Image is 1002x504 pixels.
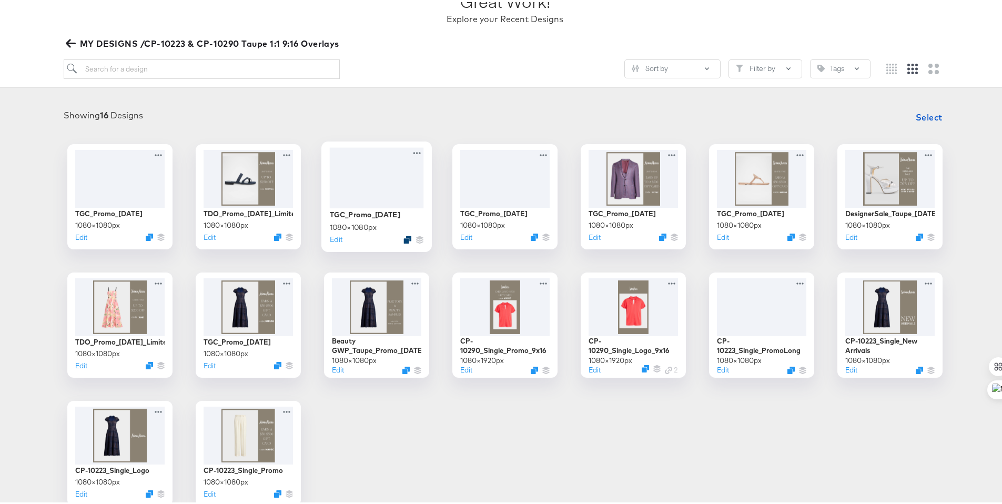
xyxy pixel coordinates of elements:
[68,34,339,49] span: MY DESIGNS /CP-10223 & CP-10290 Taupe 1:1 9:16 Overlays
[916,365,923,372] svg: Duplicate
[321,139,432,250] div: TGC_Promo_[DATE]1080×1080pxEditDuplicate
[274,488,281,496] button: Duplicate
[817,63,825,70] svg: Tag
[196,142,301,247] div: TDO_Promo_[DATE]_LimitedTime1080×1080pxEditDuplicate
[146,488,153,496] svg: Duplicate
[274,231,281,239] svg: Duplicate
[75,487,87,497] button: Edit
[845,354,890,364] div: 1080 × 1080 px
[907,62,918,72] svg: Medium grid
[64,107,143,119] div: Showing Designs
[204,347,248,357] div: 1080 × 1080 px
[787,365,795,372] svg: Duplicate
[447,11,563,23] div: Explore your Recent Designs
[665,363,678,373] div: 2
[589,354,632,364] div: 1080 × 1920 px
[717,218,762,228] div: 1080 × 1080 px
[886,62,897,72] svg: Small grid
[632,63,639,70] svg: Sliders
[845,218,890,228] div: 1080 × 1080 px
[837,142,943,247] div: DesignerSale_Taupe_[DATE]1080×1080pxEditDuplicate
[589,363,601,373] button: Edit
[837,270,943,376] div: CP-10223_Single_New Arrivals1080×1080pxEditDuplicate
[100,108,108,118] strong: 16
[75,347,120,357] div: 1080 × 1080 px
[460,354,504,364] div: 1080 × 1920 px
[916,108,943,123] span: Select
[581,142,686,247] div: TGC_Promo_[DATE]1080×1080pxEditDuplicate
[146,360,153,367] svg: Duplicate
[589,334,678,354] div: CP-10290_Single_Logo_9x16
[717,334,806,354] div: CP-10223_Single_PromoLong
[717,230,729,240] button: Edit
[196,399,301,504] div: CP-10223_Single_Promo1080×1080pxEditDuplicate
[728,57,802,76] button: FilterFilter by
[64,34,343,49] button: MY DESIGNS /CP-10223 & CP-10290 Taupe 1:1 9:16 Overlays
[845,334,935,354] div: CP-10223_Single_New Arrivals
[204,487,216,497] button: Edit
[460,218,505,228] div: 1080 × 1080 px
[402,365,410,372] svg: Duplicate
[204,207,293,217] div: TDO_Promo_[DATE]_LimitedTime
[204,218,248,228] div: 1080 × 1080 px
[146,231,153,239] svg: Duplicate
[330,207,400,217] div: TGC_Promo_[DATE]
[460,334,550,354] div: CP-10290_Single_Promo_9x16
[531,365,538,372] svg: Duplicate
[204,230,216,240] button: Edit
[403,234,411,241] svg: Duplicate
[709,270,814,376] div: CP-10223_Single_PromoLong1080×1080pxEditDuplicate
[810,57,871,76] button: TagTags
[274,360,281,367] svg: Duplicate
[624,57,721,76] button: SlidersSort by
[330,220,377,230] div: 1080 × 1080 px
[916,231,923,239] button: Duplicate
[845,363,857,373] button: Edit
[659,231,666,239] svg: Duplicate
[460,207,528,217] div: TGC_Promo_[DATE]
[324,270,429,376] div: Beauty GWP_Taupe_Promo_[DATE]1080×1080pxEditDuplicate
[717,207,784,217] div: TGC_Promo_[DATE]
[67,399,173,504] div: CP-10223_Single_Logo1080×1080pxEditDuplicate
[787,231,795,239] svg: Duplicate
[204,475,248,485] div: 1080 × 1080 px
[330,232,342,242] button: Edit
[460,363,472,373] button: Edit
[75,359,87,369] button: Edit
[717,354,762,364] div: 1080 × 1080 px
[67,270,173,376] div: TDO_Promo_[DATE]_LimitedTime1080×1080pxEditDuplicate
[460,230,472,240] button: Edit
[845,207,935,217] div: DesignerSale_Taupe_[DATE]
[75,230,87,240] button: Edit
[196,270,301,376] div: TGC_Promo_[DATE]1080×1080pxEditDuplicate
[67,142,173,247] div: TGC_Promo_[DATE]1080×1080pxEditDuplicate
[75,207,143,217] div: TGC_Promo_[DATE]
[589,207,656,217] div: TGC_Promo_[DATE]
[531,231,538,239] svg: Duplicate
[589,230,601,240] button: Edit
[642,363,649,370] svg: Duplicate
[332,334,421,354] div: Beauty GWP_Taupe_Promo_[DATE]
[204,463,283,473] div: CP-10223_Single_Promo
[736,63,743,70] svg: Filter
[75,475,120,485] div: 1080 × 1080 px
[665,365,672,372] svg: Link
[912,105,947,126] button: Select
[75,463,149,473] div: CP-10223_Single_Logo
[204,359,216,369] button: Edit
[64,57,340,77] input: Search for a design
[589,218,633,228] div: 1080 × 1080 px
